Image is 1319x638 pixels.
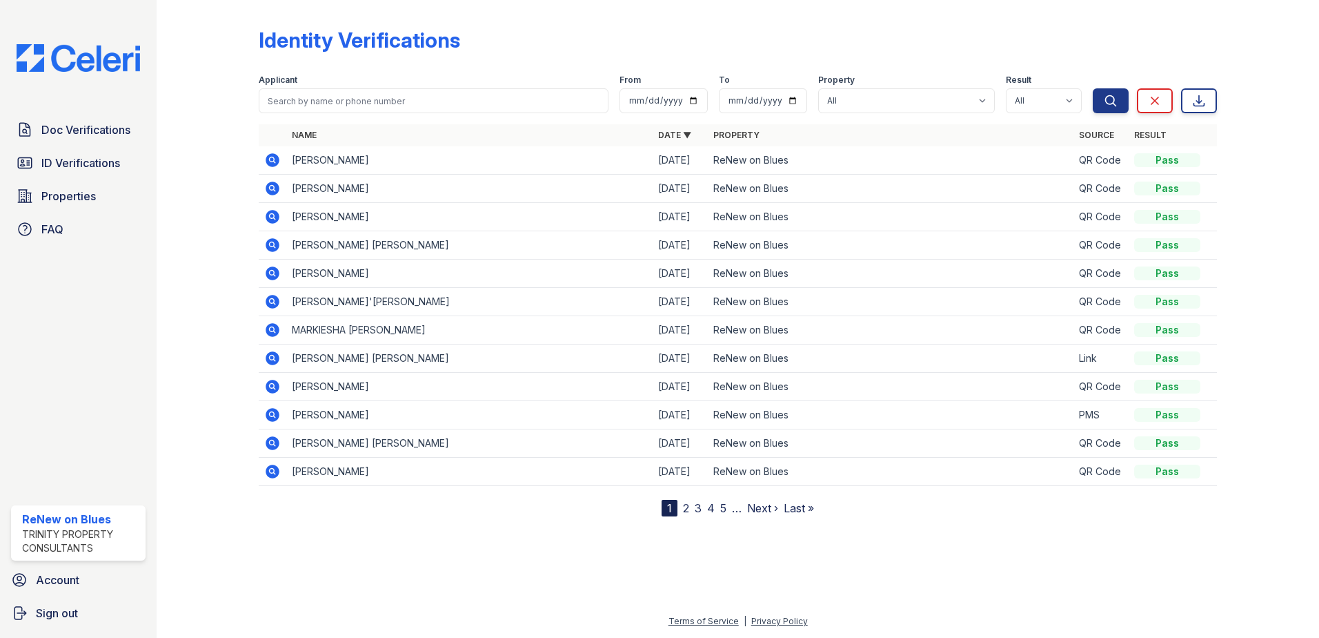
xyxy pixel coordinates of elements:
[1073,260,1129,288] td: QR Code
[41,188,96,204] span: Properties
[36,605,78,621] span: Sign out
[708,401,1074,429] td: ReNew on Blues
[41,122,130,138] span: Doc Verifications
[708,288,1074,316] td: ReNew on Blues
[286,429,653,458] td: [PERSON_NAME] [PERSON_NAME]
[259,75,297,86] label: Applicant
[683,501,689,515] a: 2
[1079,130,1114,140] a: Source
[744,616,746,626] div: |
[1134,182,1200,195] div: Pass
[1134,210,1200,224] div: Pass
[708,345,1074,373] td: ReNew on Blues
[259,88,608,113] input: Search by name or phone number
[1134,408,1200,422] div: Pass
[653,146,708,175] td: [DATE]
[1073,175,1129,203] td: QR Code
[653,231,708,260] td: [DATE]
[658,130,691,140] a: Date ▼
[653,175,708,203] td: [DATE]
[708,146,1074,175] td: ReNew on Blues
[653,288,708,316] td: [DATE]
[747,501,778,515] a: Next ›
[708,260,1074,288] td: ReNew on Blues
[286,175,653,203] td: [PERSON_NAME]
[708,203,1074,231] td: ReNew on Blues
[668,616,739,626] a: Terms of Service
[259,28,460,52] div: Identity Verifications
[619,75,641,86] label: From
[286,146,653,175] td: [PERSON_NAME]
[36,572,79,588] span: Account
[11,182,146,210] a: Properties
[1073,288,1129,316] td: QR Code
[22,528,140,555] div: Trinity Property Consultants
[695,501,702,515] a: 3
[708,458,1074,486] td: ReNew on Blues
[707,501,715,515] a: 4
[11,149,146,177] a: ID Verifications
[1073,203,1129,231] td: QR Code
[1134,267,1200,280] div: Pass
[1134,436,1200,450] div: Pass
[1134,238,1200,252] div: Pass
[1073,345,1129,373] td: Link
[1073,231,1129,260] td: QR Code
[286,316,653,345] td: MARKIESHA [PERSON_NAME]
[22,511,140,528] div: ReNew on Blues
[818,75,855,86] label: Property
[653,373,708,401] td: [DATE]
[1134,465,1200,478] div: Pass
[1073,458,1129,486] td: QR Code
[1073,316,1129,345] td: QR Code
[784,501,814,515] a: Last »
[708,175,1074,203] td: ReNew on Blues
[708,316,1074,345] td: ReNew on Blues
[653,203,708,231] td: [DATE]
[286,203,653,231] td: [PERSON_NAME]
[708,429,1074,458] td: ReNew on Blues
[286,458,653,486] td: [PERSON_NAME]
[1134,295,1200,309] div: Pass
[653,316,708,345] td: [DATE]
[286,260,653,288] td: [PERSON_NAME]
[286,401,653,429] td: [PERSON_NAME]
[1134,153,1200,167] div: Pass
[713,130,760,140] a: Property
[1073,429,1129,458] td: QR Code
[708,231,1074,260] td: ReNew on Blues
[662,500,677,516] div: 1
[11,116,146,144] a: Doc Verifications
[1073,146,1129,175] td: QR Code
[732,500,742,516] span: …
[11,215,146,243] a: FAQ
[286,231,653,260] td: [PERSON_NAME] [PERSON_NAME]
[286,373,653,401] td: [PERSON_NAME]
[1134,351,1200,365] div: Pass
[751,616,808,626] a: Privacy Policy
[708,373,1074,401] td: ReNew on Blues
[41,221,63,238] span: FAQ
[1006,75,1031,86] label: Result
[41,155,120,171] span: ID Verifications
[1073,401,1129,429] td: PMS
[6,566,151,594] a: Account
[653,401,708,429] td: [DATE]
[286,345,653,373] td: [PERSON_NAME] [PERSON_NAME]
[653,345,708,373] td: [DATE]
[653,429,708,458] td: [DATE]
[1134,130,1167,140] a: Result
[653,260,708,288] td: [DATE]
[286,288,653,316] td: [PERSON_NAME]'[PERSON_NAME]
[653,458,708,486] td: [DATE]
[292,130,317,140] a: Name
[6,599,151,627] a: Sign out
[6,44,151,72] img: CE_Logo_Blue-a8612792a0a2168367f1c8372b55b34899dd931a85d93a1a3d3e32e68fde9ad4.png
[1073,373,1129,401] td: QR Code
[1134,380,1200,394] div: Pass
[719,75,730,86] label: To
[1134,323,1200,337] div: Pass
[720,501,726,515] a: 5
